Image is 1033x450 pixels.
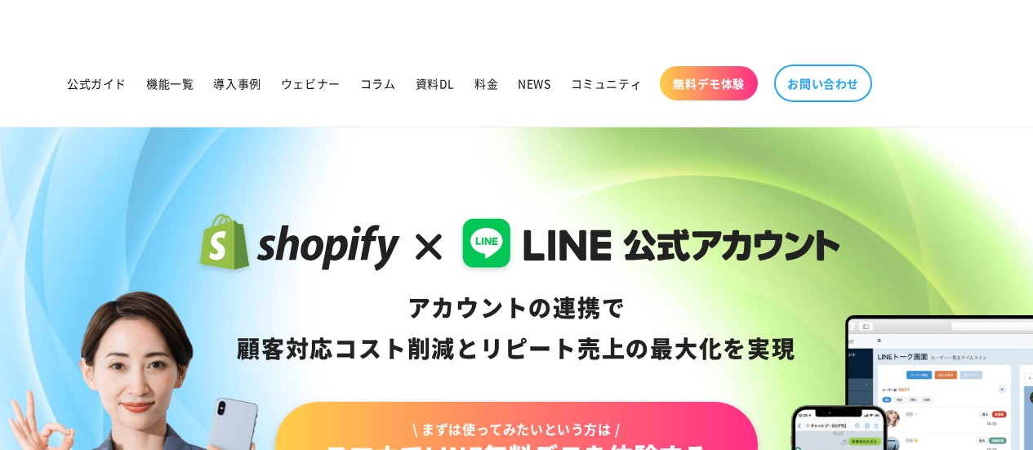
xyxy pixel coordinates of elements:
a: 公式ガイド [57,66,136,100]
span: \ まずは使ってみたいという方は / [324,420,708,438]
span: ウェビナー [281,76,341,91]
span: 料金 [474,76,498,91]
span: NEWS [518,76,550,91]
a: ウェビナー [271,66,350,100]
a: NEWS [508,66,560,100]
span: コミュニティ [571,76,643,91]
a: コラム [350,66,406,100]
a: 資料DL [406,66,465,100]
span: 資料DL [416,76,455,91]
a: コミュニティ [561,66,652,100]
span: お問い合わせ [787,76,859,91]
span: 公式ガイド [67,76,127,91]
span: コラム [360,76,396,91]
span: 導入事例 [213,76,260,91]
a: 料金 [465,66,508,100]
span: 無料デモ体験 [673,76,745,91]
a: 導入事例 [203,66,270,100]
div: アカウントの連携で 顧客対応コスト削減と リピート売上の 最大化を実現 [193,287,840,369]
a: お問い合わせ [774,65,872,102]
a: 無料デモ体験 [660,66,758,100]
a: 機能一覧 [136,66,203,100]
span: 機能一覧 [146,76,194,91]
